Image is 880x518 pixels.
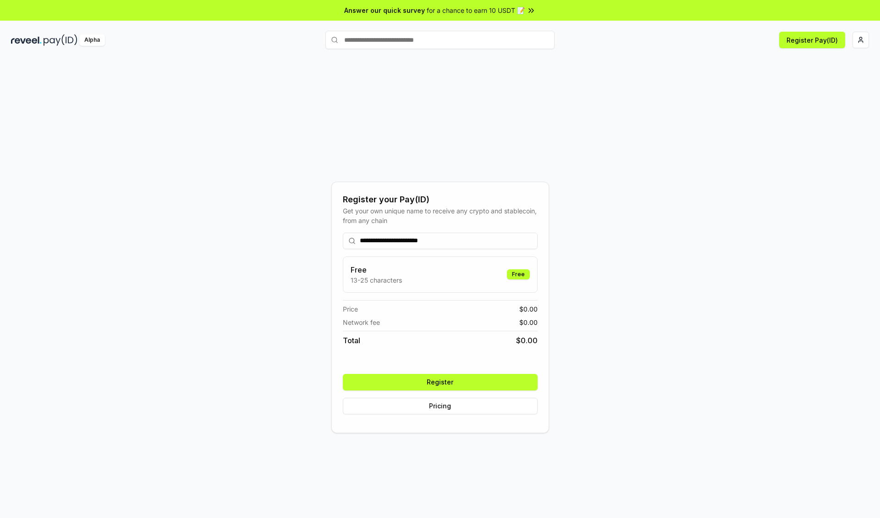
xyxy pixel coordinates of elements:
[516,335,538,346] span: $ 0.00
[779,32,845,48] button: Register Pay(ID)
[519,304,538,314] span: $ 0.00
[427,6,525,15] span: for a chance to earn 10 USDT 📝
[44,34,77,46] img: pay_id
[79,34,105,46] div: Alpha
[344,6,425,15] span: Answer our quick survey
[343,398,538,414] button: Pricing
[343,304,358,314] span: Price
[343,335,360,346] span: Total
[343,193,538,206] div: Register your Pay(ID)
[507,269,530,279] div: Free
[519,317,538,327] span: $ 0.00
[351,264,402,275] h3: Free
[343,317,380,327] span: Network fee
[11,34,42,46] img: reveel_dark
[343,206,538,225] div: Get your own unique name to receive any crypto and stablecoin, from any chain
[351,275,402,285] p: 13-25 characters
[343,374,538,390] button: Register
